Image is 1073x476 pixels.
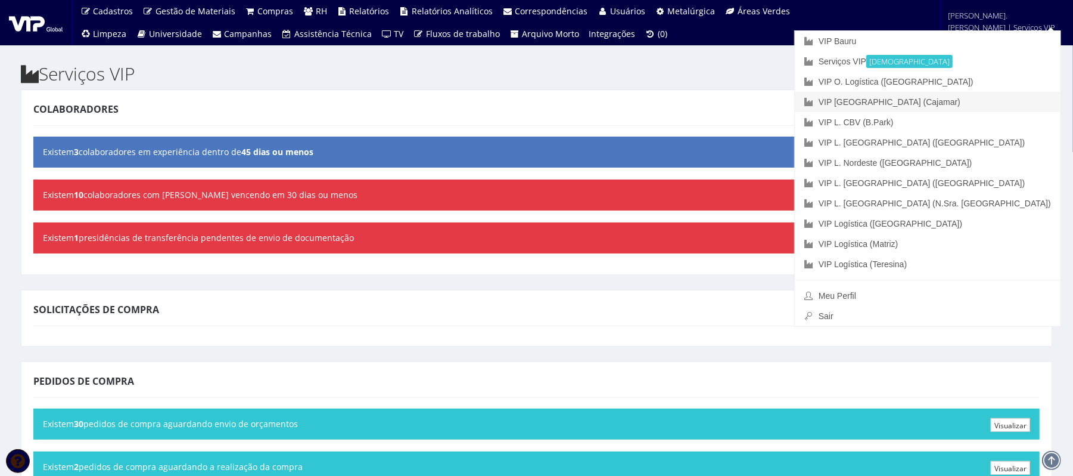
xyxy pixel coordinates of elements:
[43,189,74,200] font: Existem
[74,461,79,472] font: 2
[522,28,580,39] font: Arquivo Morto
[33,303,159,316] font: Solicitações de Compra
[584,23,640,45] a: Integrações
[819,239,898,249] font: VIP Logística (Matriz)
[515,5,588,17] font: Correspondências
[948,10,1056,33] font: [PERSON_NAME].[PERSON_NAME] | Serviços VIP
[991,418,1030,432] a: Visualizar
[795,306,1060,326] a: Sair
[795,234,1060,254] a: VIP Logística (Matriz)
[795,286,1060,306] a: Meu Perfil
[409,23,505,45] a: Fluxos de trabalho
[795,254,1060,274] a: VIP Logística (Teresina)
[83,189,357,200] font: colaboradores com [PERSON_NAME] vencendo em 30 dias ou menos
[819,291,856,301] font: Meu Perfil
[377,23,409,45] a: TV
[869,56,950,67] font: [DEMOGRAPHIC_DATA]
[43,232,74,243] font: Existem
[94,28,127,39] font: Limpeza
[9,14,63,32] img: logotipo
[795,31,1060,51] a: VIP Bauru
[155,5,235,17] font: Gestão de Materiais
[795,193,1060,214] a: VIP L. [GEOGRAPHIC_DATA] (N.Sra. [GEOGRAPHIC_DATA])
[819,118,894,127] font: VIP L. CBV (B.Park)
[350,5,390,17] font: Relatórios
[83,418,298,429] font: pedidos de compra aguardando envio de orçamentos
[795,173,1060,193] a: VIP L. [GEOGRAPHIC_DATA] ([GEOGRAPHIC_DATA])
[43,461,74,472] font: Existem
[819,178,1025,188] font: VIP L. [GEOGRAPHIC_DATA] ([GEOGRAPHIC_DATA])
[819,199,1051,208] font: VIP L. [GEOGRAPHIC_DATA] (N.Sra. [GEOGRAPHIC_DATA])
[795,112,1060,132] a: VIP L. CBV (B.Park)
[225,28,272,39] font: Campanhas
[294,28,372,39] font: Assistência Técnica
[658,28,667,39] font: (0)
[132,23,207,45] a: Universidade
[74,146,79,157] font: 3
[258,5,294,17] font: Compras
[74,189,83,200] font: 10
[316,5,327,17] font: RH
[819,138,1025,147] font: VIP L. [GEOGRAPHIC_DATA] ([GEOGRAPHIC_DATA])
[79,232,354,243] font: presidências de transferência pendentes de envio de documentação
[33,103,119,116] font: Colaboradores
[277,23,377,45] a: Assistência Técnica
[819,311,833,321] font: Sair
[994,421,1027,431] font: Visualizar
[668,5,716,17] font: Metalúrgica
[819,219,962,228] font: VIP Logística ([GEOGRAPHIC_DATA])
[819,36,857,46] font: VIP Bauru
[819,97,960,107] font: VIP [GEOGRAPHIC_DATA] (Cajamar)
[795,132,1060,153] a: VIP L. [GEOGRAPHIC_DATA] ([GEOGRAPHIC_DATA])
[589,28,636,39] font: Integrações
[43,146,74,157] font: Existem
[505,23,584,45] a: Arquivo Morto
[795,153,1060,173] a: VIP L. Nordeste ([GEOGRAPHIC_DATA])
[94,5,133,17] font: Cadastros
[79,461,303,472] font: pedidos de compra aguardando a realização da compra
[610,5,645,17] font: Usuários
[241,146,313,157] font: 45 dias ou menos
[738,5,790,17] font: Áreas Verdes
[819,77,974,86] font: VIP O. Logística ([GEOGRAPHIC_DATA])
[795,214,1060,234] a: VIP Logística ([GEOGRAPHIC_DATA])
[819,259,907,269] font: VIP Logística (Teresina)
[43,418,74,429] font: Existem
[39,61,135,86] font: Serviços VIP
[795,72,1060,92] a: VIP O. Logística ([GEOGRAPHIC_DATA])
[149,28,202,39] font: Universidade
[79,146,241,157] font: colaboradores em experiência dentro de
[76,23,132,45] a: Limpeza
[994,463,1027,474] font: Visualizar
[412,5,493,17] font: Relatórios Analíticos
[207,23,277,45] a: Campanhas
[819,158,972,168] font: VIP L. Nordeste ([GEOGRAPHIC_DATA])
[74,418,83,429] font: 30
[394,28,404,39] font: TV
[426,28,500,39] font: Fluxos de trabalho
[33,375,134,388] font: Pedidos de Compra
[74,232,79,243] font: 1
[795,92,1060,112] a: VIP [GEOGRAPHIC_DATA] (Cajamar)
[819,57,866,66] font: Serviços VIP
[795,51,1060,72] a: Serviços VIP[DEMOGRAPHIC_DATA]
[640,23,673,45] a: (0)
[991,461,1030,475] a: Visualizar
